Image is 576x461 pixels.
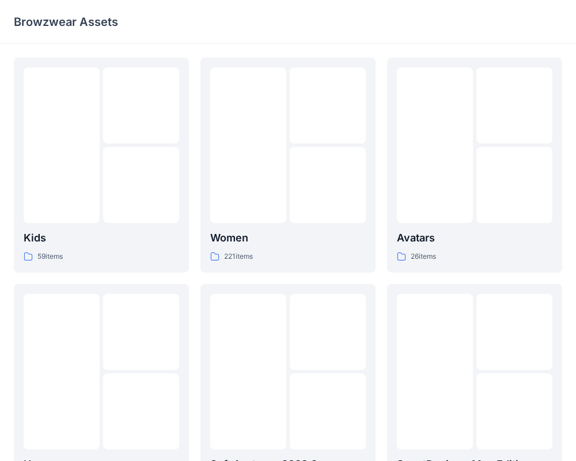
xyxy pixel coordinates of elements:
p: Kids [24,230,179,246]
p: 221 items [224,251,253,263]
a: Avatars26items [387,58,562,273]
a: Kids59items [14,58,189,273]
p: Women [210,230,366,246]
p: 26 items [411,251,436,263]
p: Avatars [397,230,552,246]
p: 59 items [37,251,63,263]
p: Browzwear Assets [14,14,118,30]
a: Women221items [200,58,376,273]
